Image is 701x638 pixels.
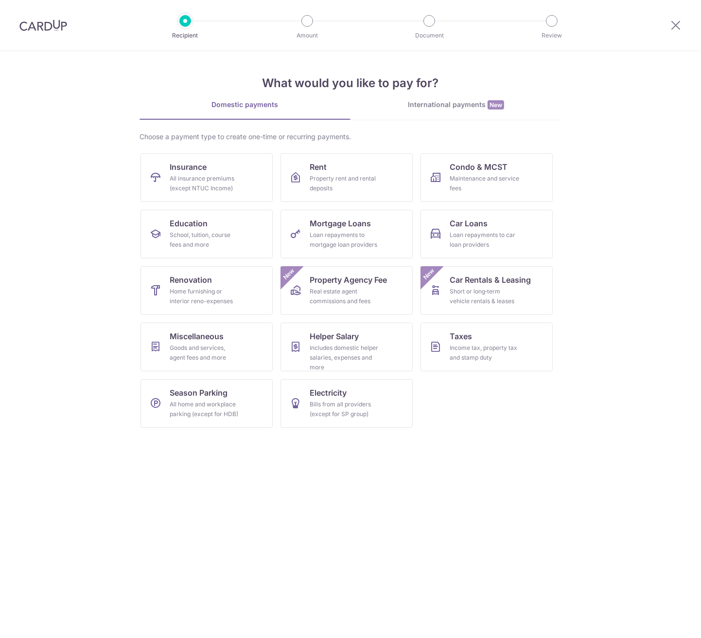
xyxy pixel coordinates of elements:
[271,31,343,40] p: Amount
[140,100,350,109] div: Domestic payments
[310,387,347,399] span: Electricity
[421,210,553,258] a: Car LoansLoan repayments to car loan providers
[280,153,413,202] a: RentProperty rent and rental deposits
[170,230,240,250] div: School, tuition, course fees and more
[140,266,273,315] a: RenovationHome furnishing or interior reno-expenses
[140,323,273,371] a: MiscellaneousGoods and services, agent fees and more
[310,274,387,286] span: Property Agency Fee
[421,266,437,282] span: New
[450,230,520,250] div: Loan repayments to car loan providers
[170,343,240,363] div: Goods and services, agent fees and more
[170,218,208,229] span: Education
[310,343,380,372] div: Includes domestic helper salaries, expenses and more
[170,400,240,419] div: All home and workplace parking (except for HDB)
[350,100,561,110] div: International payments
[310,330,359,342] span: Helper Salary
[170,174,240,193] div: All insurance premiums (except NTUC Income)
[310,230,380,250] div: Loan repayments to mortgage loan providers
[450,174,520,193] div: Maintenance and service fees
[170,274,212,286] span: Renovation
[421,266,553,315] a: Car Rentals & LeasingShort or long‑term vehicle rentals & leasesNew
[170,387,228,399] span: Season Parking
[170,161,207,173] span: Insurance
[140,210,273,258] a: EducationSchool, tuition, course fees and more
[310,174,380,193] div: Property rent and rental deposits
[310,287,380,306] div: Real estate agent commissions and fees
[140,74,561,92] h4: What would you like to pay for?
[140,132,561,142] div: Choose a payment type to create one-time or recurring payments.
[450,343,520,363] div: Income tax, property tax and stamp duty
[310,218,371,229] span: Mortgage Loans
[310,161,327,173] span: Rent
[450,330,472,342] span: Taxes
[450,218,488,229] span: Car Loans
[421,323,553,371] a: TaxesIncome tax, property tax and stamp duty
[450,287,520,306] div: Short or long‑term vehicle rentals & leases
[280,266,413,315] a: Property Agency FeeReal estate agent commissions and feesNew
[280,210,413,258] a: Mortgage LoansLoan repayments to mortgage loan providers
[170,287,240,306] div: Home furnishing or interior reno-expenses
[310,400,380,419] div: Bills from all providers (except for SP group)
[280,379,413,428] a: ElectricityBills from all providers (except for SP group)
[281,266,297,282] span: New
[450,161,508,173] span: Condo & MCST
[393,31,465,40] p: Document
[488,100,504,109] span: New
[140,153,273,202] a: InsuranceAll insurance premiums (except NTUC Income)
[170,330,224,342] span: Miscellaneous
[421,153,553,202] a: Condo & MCSTMaintenance and service fees
[450,274,531,286] span: Car Rentals & Leasing
[149,31,221,40] p: Recipient
[19,19,67,31] img: CardUp
[280,323,413,371] a: Helper SalaryIncludes domestic helper salaries, expenses and more
[516,31,588,40] p: Review
[140,379,273,428] a: Season ParkingAll home and workplace parking (except for HDB)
